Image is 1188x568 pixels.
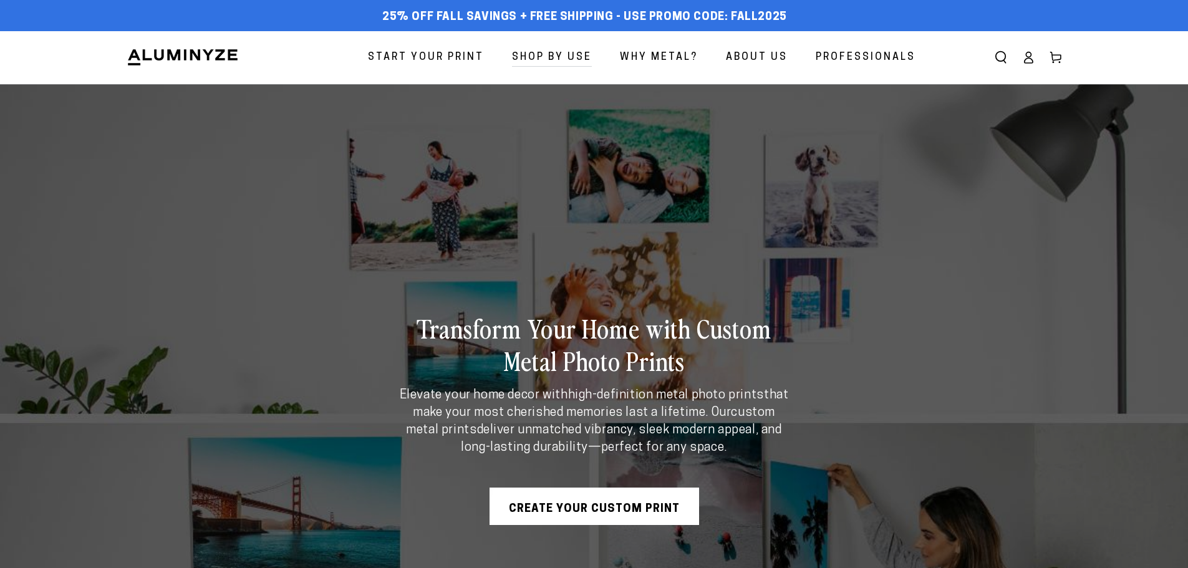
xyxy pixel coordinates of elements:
[816,49,915,67] span: Professionals
[512,49,592,67] span: Shop By Use
[726,49,788,67] span: About Us
[806,41,925,74] a: Professionals
[127,48,239,67] img: Aluminyze
[359,41,493,74] a: Start Your Print
[611,41,707,74] a: Why Metal?
[503,41,601,74] a: Shop By Use
[398,387,791,456] p: Elevate your home decor with that make your most cherished memories last a lifetime. Our deliver ...
[620,49,698,67] span: Why Metal?
[717,41,797,74] a: About Us
[987,44,1015,71] summary: Search our site
[406,407,775,436] strong: custom metal prints
[398,312,791,377] h2: Transform Your Home with Custom Metal Photo Prints
[368,49,484,67] span: Start Your Print
[490,488,699,525] a: Create Your Custom Print
[568,389,764,402] strong: high-definition metal photo prints
[382,11,787,24] span: 25% off FALL Savings + Free Shipping - Use Promo Code: FALL2025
